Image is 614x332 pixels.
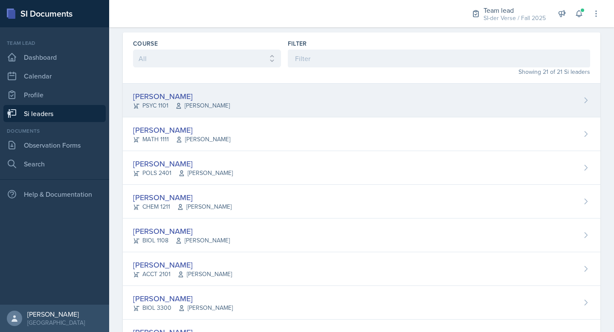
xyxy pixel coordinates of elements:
[133,293,233,304] div: [PERSON_NAME]
[3,39,106,47] div: Team lead
[133,270,232,279] div: ACCT 2101
[3,186,106,203] div: Help & Documentation
[177,270,232,279] span: [PERSON_NAME]
[177,202,232,211] span: [PERSON_NAME]
[27,318,85,327] div: [GEOGRAPHIC_DATA]
[3,49,106,66] a: Dashboard
[3,127,106,135] div: Documents
[27,310,85,318] div: [PERSON_NAME]
[176,135,230,144] span: [PERSON_NAME]
[123,286,600,320] a: [PERSON_NAME] BIOL 3300[PERSON_NAME]
[3,86,106,103] a: Profile
[288,39,307,48] label: Filter
[123,117,600,151] a: [PERSON_NAME] MATH 1111[PERSON_NAME]
[288,50,590,67] input: Filter
[484,5,546,15] div: Team lead
[133,169,233,178] div: POLS 2401
[175,236,230,245] span: [PERSON_NAME]
[133,90,230,102] div: [PERSON_NAME]
[484,14,546,23] div: SI-der Verse / Fall 2025
[178,303,233,312] span: [PERSON_NAME]
[123,84,600,117] a: [PERSON_NAME] PSYC 1101[PERSON_NAME]
[133,303,233,312] div: BIOL 3300
[123,185,600,218] a: [PERSON_NAME] CHEM 1211[PERSON_NAME]
[133,135,230,144] div: MATH 1111
[3,67,106,84] a: Calendar
[123,218,600,252] a: [PERSON_NAME] BIOL 1108[PERSON_NAME]
[133,124,230,136] div: [PERSON_NAME]
[175,101,230,110] span: [PERSON_NAME]
[133,192,232,203] div: [PERSON_NAME]
[3,105,106,122] a: Si leaders
[133,158,233,169] div: [PERSON_NAME]
[133,101,230,110] div: PSYC 1101
[123,252,600,286] a: [PERSON_NAME] ACCT 2101[PERSON_NAME]
[133,225,230,237] div: [PERSON_NAME]
[3,137,106,154] a: Observation Forms
[133,202,232,211] div: CHEM 1211
[133,236,230,245] div: BIOL 1108
[3,155,106,172] a: Search
[178,169,233,178] span: [PERSON_NAME]
[133,39,158,48] label: Course
[288,67,590,76] div: Showing 21 of 21 Si leaders
[133,259,232,271] div: [PERSON_NAME]
[123,151,600,185] a: [PERSON_NAME] POLS 2401[PERSON_NAME]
